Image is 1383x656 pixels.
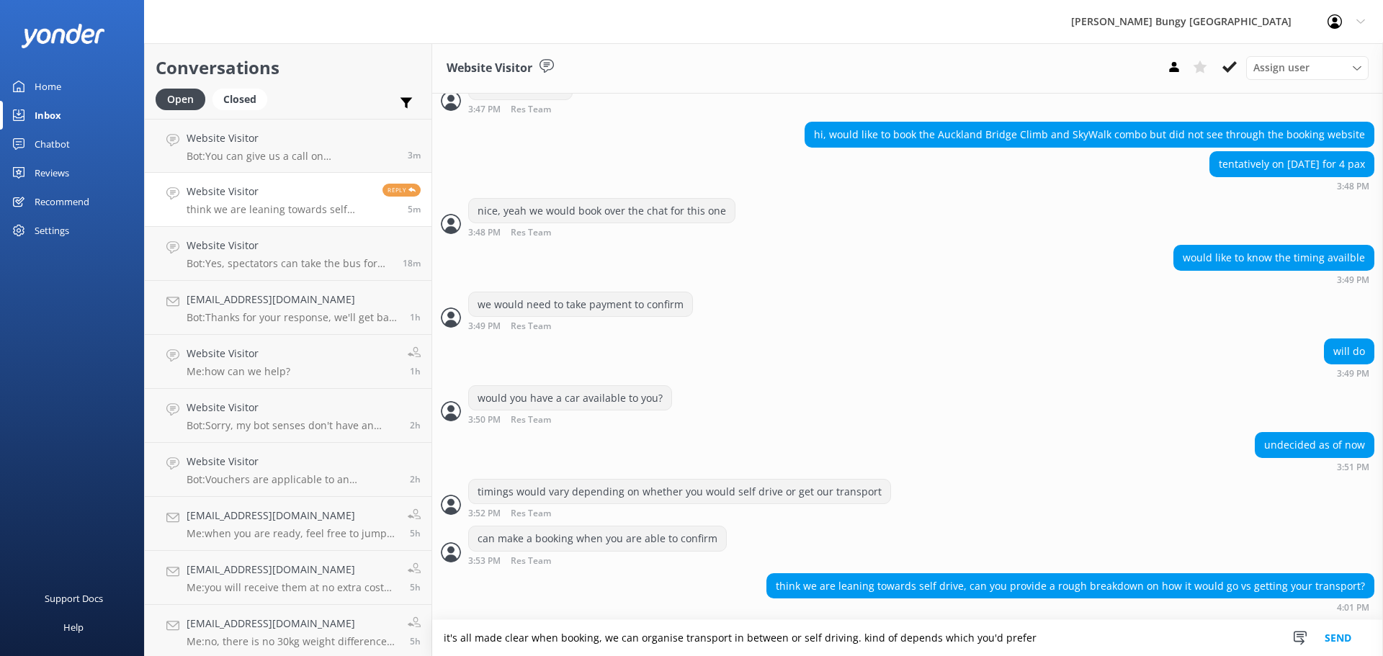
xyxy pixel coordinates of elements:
span: Res Team [511,415,551,425]
div: 04:01pm 18-Aug-2025 (UTC +12:00) Pacific/Auckland [766,602,1374,612]
h4: [EMAIL_ADDRESS][DOMAIN_NAME] [187,562,397,578]
h4: [EMAIL_ADDRESS][DOMAIN_NAME] [187,508,397,524]
div: can make a booking when you are able to confirm [469,526,726,551]
a: Closed [212,91,274,107]
span: 02:08pm 18-Aug-2025 (UTC +12:00) Pacific/Auckland [410,365,421,377]
a: Website VisitorBot:Yes, spectators can take the bus for free to our [GEOGRAPHIC_DATA] location to... [145,227,431,281]
div: tentatively on [DATE] for 4 pax [1210,152,1374,176]
div: Reviews [35,158,69,187]
strong: 3:53 PM [468,557,501,566]
strong: 3:52 PM [468,509,501,518]
div: 03:48pm 18-Aug-2025 (UTC +12:00) Pacific/Auckland [468,227,735,238]
a: [EMAIL_ADDRESS][DOMAIN_NAME]Bot:Thanks for your response, we'll get back to you as soon as we can... [145,281,431,335]
span: 01:18pm 18-Aug-2025 (UTC +12:00) Pacific/Auckland [410,473,421,485]
div: timings would vary depending on whether you would self drive or get our transport [469,480,890,504]
div: 03:51pm 18-Aug-2025 (UTC +12:00) Pacific/Auckland [1255,462,1374,472]
h4: [EMAIL_ADDRESS][DOMAIN_NAME] [187,616,397,632]
p: Me: you will receive them at no extra cost on the day [187,581,397,594]
h3: Website Visitor [447,59,532,78]
h4: Website Visitor [187,130,397,146]
span: 02:48pm 18-Aug-2025 (UTC +12:00) Pacific/Auckland [410,311,421,323]
a: Website VisitorBot:Vouchers are applicable to an individual and cannot be shared between more peo... [145,443,431,497]
div: 03:47pm 18-Aug-2025 (UTC +12:00) Pacific/Auckland [468,104,598,114]
span: Reply [382,184,421,197]
h4: Website Visitor [187,238,392,253]
div: Inbox [35,101,61,130]
img: yonder-white-logo.png [22,24,104,48]
strong: 3:50 PM [468,415,501,425]
span: 01:43pm 18-Aug-2025 (UTC +12:00) Pacific/Auckland [410,419,421,431]
p: Bot: Vouchers are applicable to an individual and cannot be shared between more people. You would... [187,473,399,486]
div: 03:52pm 18-Aug-2025 (UTC +12:00) Pacific/Auckland [468,508,891,518]
p: Me: how can we help? [187,365,290,378]
strong: 3:47 PM [468,105,501,114]
a: Open [156,91,212,107]
strong: 3:49 PM [468,322,501,331]
strong: 4:01 PM [1337,603,1369,612]
div: would you have a car available to you? [469,386,671,410]
div: 03:49pm 18-Aug-2025 (UTC +12:00) Pacific/Auckland [1173,274,1374,284]
span: 11:05am 18-Aug-2025 (UTC +12:00) Pacific/Auckland [410,527,421,539]
span: 04:03pm 18-Aug-2025 (UTC +12:00) Pacific/Auckland [408,149,421,161]
div: Help [63,613,84,642]
div: 03:49pm 18-Aug-2025 (UTC +12:00) Pacific/Auckland [1324,368,1374,378]
h4: Website Visitor [187,454,399,469]
strong: 3:49 PM [1337,276,1369,284]
h2: Conversations [156,54,421,81]
span: 11:04am 18-Aug-2025 (UTC +12:00) Pacific/Auckland [410,581,421,593]
p: think we are leaning towards self drive, can you provide a rough breakdown on how it would go vs ... [187,203,372,216]
p: Bot: Sorry, my bot senses don't have an answer for that, please try and rephrase your question, I... [187,419,399,432]
span: 03:49pm 18-Aug-2025 (UTC +12:00) Pacific/Auckland [403,257,421,269]
span: Assign user [1253,60,1310,76]
span: Res Team [511,509,551,518]
a: Website Visitorthink we are leaning towards self drive, can you provide a rough breakdown on how ... [145,173,431,227]
div: 03:48pm 18-Aug-2025 (UTC +12:00) Pacific/Auckland [1209,181,1374,191]
div: think we are leaning towards self drive, can you provide a rough breakdown on how it would go vs ... [767,574,1374,598]
p: Bot: Yes, spectators can take the bus for free to our [GEOGRAPHIC_DATA] location to support the j... [187,257,392,270]
div: Settings [35,216,69,245]
span: 10:40am 18-Aug-2025 (UTC +12:00) Pacific/Auckland [410,635,421,647]
a: Website VisitorBot:Sorry, my bot senses don't have an answer for that, please try and rephrase yo... [145,389,431,443]
h4: [EMAIL_ADDRESS][DOMAIN_NAME] [187,292,399,307]
p: Me: no, there is no 30kg weight difference requirement for the the Swing, provided you both are a... [187,635,397,648]
span: Res Team [511,322,551,331]
div: undecided as of now [1256,433,1374,457]
strong: 3:48 PM [1337,182,1369,191]
div: Recommend [35,187,89,216]
span: Res Team [511,105,551,114]
div: would like to know the timing availble [1174,246,1374,270]
a: [EMAIL_ADDRESS][DOMAIN_NAME]Me:you will receive them at no extra cost on the day5h [145,551,431,605]
textarea: it's all made clear when booking, we can organise transport in between or self driving. kind of d... [432,620,1383,656]
div: 03:53pm 18-Aug-2025 (UTC +12:00) Pacific/Auckland [468,555,727,566]
strong: 3:48 PM [468,228,501,238]
div: nice, yeah we would book over the chat for this one [469,199,735,223]
div: hi, would like to book the Auckland Bridge Climb and SkyWalk combo but did not see through the bo... [805,122,1374,147]
span: Res Team [511,557,551,566]
span: Res Team [511,228,551,238]
div: Closed [212,89,267,110]
div: will do [1325,339,1374,364]
a: [EMAIL_ADDRESS][DOMAIN_NAME]Me:when you are ready, feel free to jump back on the chat (not email)... [145,497,431,551]
div: Open [156,89,205,110]
p: Me: when you are ready, feel free to jump back on the chat (not email) between 8:30am-5pm NZT, we... [187,527,397,540]
div: Chatbot [35,130,70,158]
strong: 3:51 PM [1337,463,1369,472]
div: we would need to take payment to confirm [469,292,692,317]
div: Support Docs [45,584,103,613]
div: 03:49pm 18-Aug-2025 (UTC +12:00) Pacific/Auckland [468,320,693,331]
div: 03:50pm 18-Aug-2025 (UTC +12:00) Pacific/Auckland [468,414,672,425]
h4: Website Visitor [187,184,372,199]
span: 04:01pm 18-Aug-2025 (UTC +12:00) Pacific/Auckland [408,203,421,215]
strong: 3:49 PM [1337,369,1369,378]
a: Website VisitorBot:You can give us a call on [PHONE_NUMBER] or [PHONE_NUMBER] to chat with a crew... [145,119,431,173]
p: Bot: Thanks for your response, we'll get back to you as soon as we can during opening hours. [187,311,399,324]
h4: Website Visitor [187,346,290,361]
div: Home [35,72,61,101]
button: Send [1311,620,1365,656]
h4: Website Visitor [187,400,399,415]
p: Bot: You can give us a call on [PHONE_NUMBER] or [PHONE_NUMBER] to chat with a crew member. Our o... [187,150,397,163]
div: Assign User [1246,56,1369,79]
a: Website VisitorMe:how can we help?1h [145,335,431,389]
